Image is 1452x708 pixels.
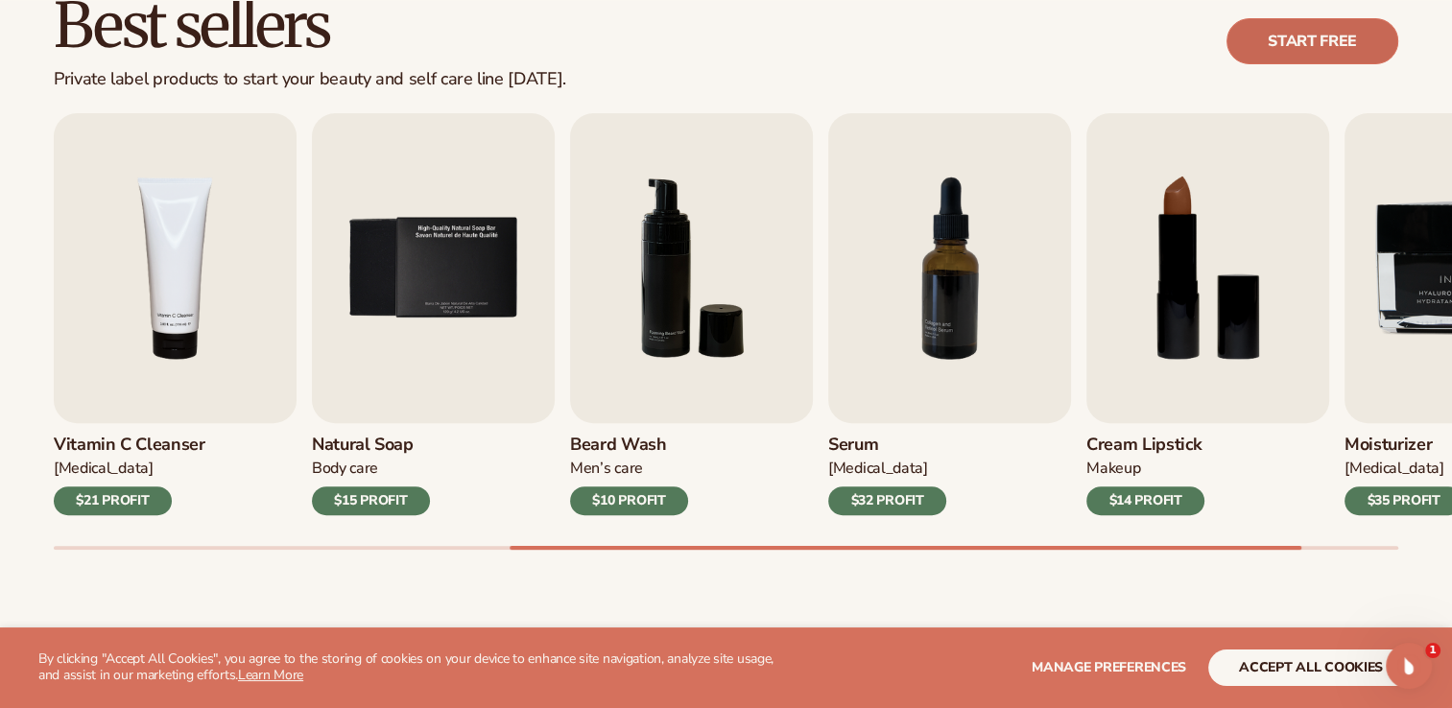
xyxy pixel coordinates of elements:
[312,435,430,456] h3: Natural Soap
[828,486,946,515] div: $32 PROFIT
[1032,649,1186,686] button: Manage preferences
[312,113,555,515] a: 5 / 9
[1032,658,1186,676] span: Manage preferences
[1226,18,1398,64] a: Start free
[570,459,688,479] div: Men’s Care
[54,486,172,515] div: $21 PROFIT
[828,435,946,456] h3: Serum
[54,459,205,479] div: [MEDICAL_DATA]
[54,435,205,456] h3: Vitamin C Cleanser
[312,486,430,515] div: $15 PROFIT
[570,113,813,515] a: 6 / 9
[1086,113,1329,515] a: 8 / 9
[1086,435,1204,456] h3: Cream Lipstick
[1386,643,1432,689] iframe: Intercom live chat
[570,486,688,515] div: $10 PROFIT
[54,69,566,90] div: Private label products to start your beauty and self care line [DATE].
[1086,459,1204,479] div: Makeup
[38,651,788,684] p: By clicking "Accept All Cookies", you agree to the storing of cookies on your device to enhance s...
[1208,649,1414,686] button: accept all cookies
[1086,486,1204,515] div: $14 PROFIT
[238,666,303,684] a: Learn More
[312,459,430,479] div: Body Care
[54,113,297,515] a: 4 / 9
[570,435,688,456] h3: Beard Wash
[828,113,1071,515] a: 7 / 9
[828,459,946,479] div: [MEDICAL_DATA]
[1425,643,1440,658] span: 1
